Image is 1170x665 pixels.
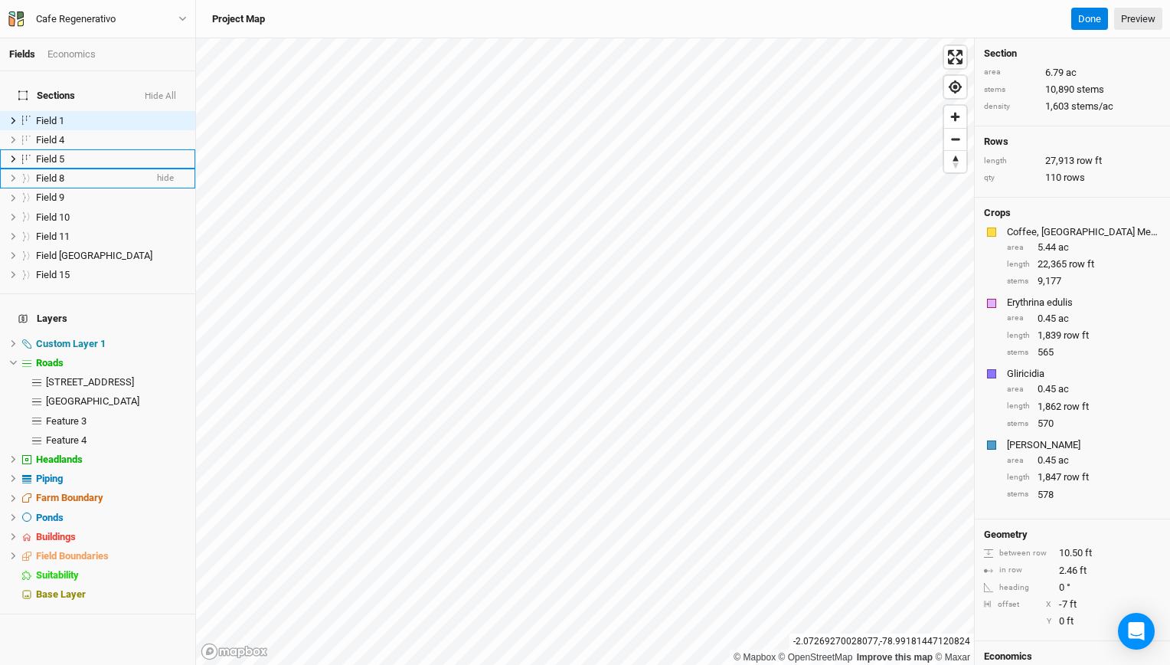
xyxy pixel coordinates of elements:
div: 10,890 [984,83,1161,97]
div: Inga [1007,438,1158,452]
h4: Geometry [984,529,1028,541]
div: 22,365 [1007,257,1161,271]
div: 110 [984,171,1161,185]
div: Buildings [36,531,186,543]
div: 6.79 [984,66,1161,80]
div: length [1007,259,1030,270]
h3: Project Map [212,13,265,25]
div: stems [1007,347,1030,359]
h4: Rows [984,136,1161,148]
div: density [984,101,1038,113]
div: Field 9 [36,192,186,204]
canvas: Map [196,38,974,665]
span: Enter fullscreen [944,46,966,68]
span: Zoom out [944,129,966,150]
span: rows [1064,171,1085,185]
h4: Crops [984,207,1011,219]
div: Field 8 [36,172,145,185]
span: Field 5 [36,153,64,165]
div: Field 5 [36,153,186,165]
div: area [1007,455,1030,467]
span: hide [157,169,174,188]
div: Base Layer [36,588,186,601]
div: length [1007,401,1030,412]
span: Farm Boundary [36,492,103,503]
div: 0.45 [1007,382,1161,396]
span: [STREET_ADDRESS] [46,376,134,388]
span: row ft [1064,400,1089,414]
div: 5.44 [1007,241,1161,254]
div: qty [984,172,1038,184]
a: Fields [9,48,35,60]
span: Custom Layer 1 [36,338,106,349]
div: 565 [1007,346,1161,359]
div: Gliricidia [1007,367,1158,381]
div: area [1007,384,1030,395]
span: ° [1067,581,1070,595]
span: Field 9 [36,192,64,203]
div: 0 [984,581,1161,595]
div: 578 [1007,488,1161,502]
div: Farm Road 2 [46,376,186,388]
div: Field Boundaries [36,550,186,562]
div: 2.46 [984,564,1161,578]
span: stems [1077,83,1104,97]
div: Field 15 [36,269,186,281]
div: Roads [36,357,186,369]
div: 27,913 [984,154,1161,168]
div: Ponds [36,512,186,524]
div: Farm Road [46,395,186,408]
div: 10.50 [984,546,1161,560]
div: length [984,156,1038,167]
div: stems [1007,276,1030,287]
span: [GEOGRAPHIC_DATA] [46,395,139,407]
span: Field 4 [36,134,64,146]
span: Field 15 [36,269,70,280]
a: Maxar [935,652,970,663]
div: stems [1007,489,1030,500]
button: Done [1071,8,1108,31]
div: Y [998,616,1051,627]
div: Open Intercom Messenger [1118,613,1155,650]
span: ac [1066,66,1077,80]
span: Ponds [36,512,64,523]
span: ac [1058,312,1069,326]
span: row ft [1064,329,1089,342]
span: Field 8 [36,172,64,184]
span: Zoom in [944,106,966,128]
span: ft [1085,546,1092,560]
div: -2.07269270028077 , -78.99181447120824 [789,634,974,650]
div: 0.45 [1007,312,1161,326]
div: Field 1 [36,115,186,127]
a: Mapbox logo [201,643,268,660]
div: length [1007,330,1030,342]
div: 0.45 [1007,454,1161,467]
div: in row [984,565,1051,576]
span: Roads [36,357,64,369]
div: Erythrina edulis [1007,296,1158,310]
div: Economics [47,47,96,61]
span: Feature 4 [46,434,87,446]
span: Field 11 [36,231,70,242]
button: Find my location [944,76,966,98]
div: Field 11 [36,231,186,243]
div: length [1007,472,1030,483]
div: Cafe Regenerativo [36,11,116,27]
span: ac [1058,454,1069,467]
div: X [1046,599,1051,611]
div: 570 [1007,417,1161,431]
span: Field Boundaries [36,550,109,562]
span: ac [1058,382,1069,396]
div: heading [984,582,1051,594]
div: Piping [36,473,186,485]
span: Field [GEOGRAPHIC_DATA] [36,250,152,261]
div: Field 13 Headland Field [36,250,186,262]
span: row ft [1069,257,1094,271]
div: Headlands [36,454,186,466]
span: Suitability [36,569,79,581]
div: Farm Boundary [36,492,186,504]
span: stems/ac [1071,100,1113,113]
span: Sections [18,90,75,102]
